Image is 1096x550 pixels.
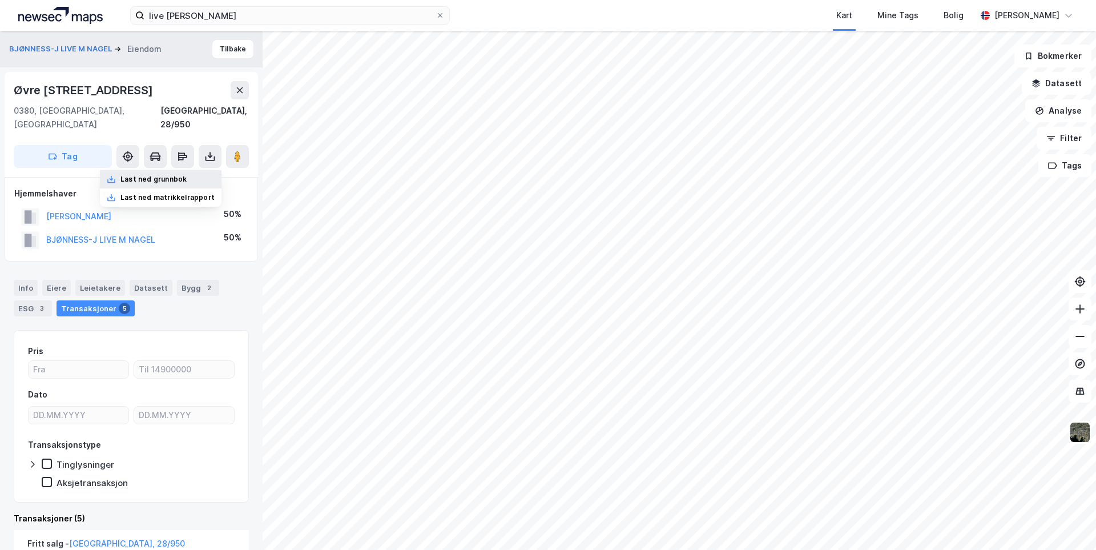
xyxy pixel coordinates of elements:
div: Datasett [130,280,172,296]
button: Analyse [1025,99,1091,122]
div: ESG [14,300,52,316]
div: Tinglysninger [57,459,114,470]
div: Bygg [177,280,219,296]
img: logo.a4113a55bc3d86da70a041830d287a7e.svg [18,7,103,24]
div: Eiendom [127,42,162,56]
input: Til 14900000 [134,361,234,378]
div: [GEOGRAPHIC_DATA], 28/950 [160,104,249,131]
div: 2 [203,282,215,294]
button: BJØNNESS-J LIVE M NAGEL [9,43,114,55]
button: Tilbake [212,40,253,58]
input: DD.MM.YYYY [134,407,234,424]
div: Pris [28,344,43,358]
button: Datasett [1022,72,1091,95]
div: Last ned grunnbok [120,175,187,184]
div: Eiere [42,280,71,296]
div: Bolig [944,9,964,22]
img: 9k= [1069,421,1091,443]
div: 0380, [GEOGRAPHIC_DATA], [GEOGRAPHIC_DATA] [14,104,160,131]
div: Transaksjoner (5) [14,512,249,525]
div: Kontrollprogram for chat [1039,495,1096,550]
div: Hjemmelshaver [14,187,248,200]
button: Tag [14,145,112,168]
div: [PERSON_NAME] [994,9,1059,22]
div: Mine Tags [877,9,918,22]
a: [GEOGRAPHIC_DATA], 28/950 [69,539,185,548]
div: Aksjetransaksjon [57,477,128,488]
input: Fra [29,361,128,378]
div: Last ned matrikkelrapport [120,193,215,202]
div: Kart [836,9,852,22]
div: Transaksjoner [57,300,135,316]
div: Info [14,280,38,296]
input: Søk på adresse, matrikkel, gårdeiere, leietakere eller personer [144,7,436,24]
button: Filter [1037,127,1091,150]
div: Øvre [STREET_ADDRESS] [14,81,155,99]
div: 50% [224,207,241,221]
div: Transaksjonstype [28,438,101,452]
div: Dato [28,388,47,402]
button: Tags [1038,154,1091,177]
div: Leietakere [75,280,125,296]
input: DD.MM.YYYY [29,407,128,424]
iframe: Chat Widget [1039,495,1096,550]
div: 50% [224,231,241,244]
button: Bokmerker [1014,45,1091,67]
div: 5 [119,303,130,314]
div: 3 [36,303,47,314]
